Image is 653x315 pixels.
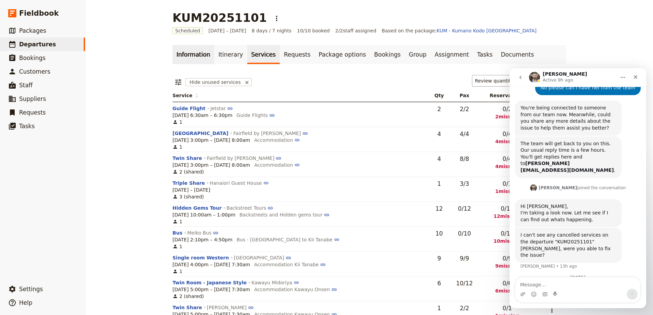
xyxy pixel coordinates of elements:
span: 0 / 12 [458,205,471,212]
a: Fairfield by [PERSON_NAME] [207,155,281,161]
span: 4 missing [482,138,532,145]
span: 0 / 6 [503,279,512,287]
span: 3 (shared) [172,193,204,200]
span: 1 missing [482,188,532,195]
span: 4 / 4 [460,131,469,137]
span: Bookings [19,55,45,61]
span: [DATE] 5:00pm – [DATE] 7:30am [172,286,250,293]
span: 8 days / 7 nights [252,27,292,34]
button: Triple Share [172,180,205,186]
span: [DATE] 2:10pm – 4:50pm [172,236,233,243]
span: 4 missing [482,163,532,170]
span: Staff [19,82,33,89]
a: Documents [497,45,538,64]
button: Remove [243,78,252,86]
span: 1 [172,218,182,225]
span: Help [19,299,32,306]
span: 9 missing [482,262,532,269]
a: Tasks [473,45,497,64]
span: 10 [435,230,443,237]
span: 3 / 3 [460,180,469,187]
span: Service [172,92,198,99]
span: Fieldbook [19,8,59,18]
button: Hidden Gems Tour [172,205,222,211]
a: Meiko Bus [187,230,219,236]
button: Bus - [GEOGRAPHIC_DATA] to Kii Tanabe [237,236,340,243]
span: 9 [437,255,441,262]
a: Fairfield by [PERSON_NAME] [233,131,308,136]
span: 2 / 2 staff assigned [335,27,376,34]
button: Guide Flight [172,105,206,112]
a: Hanaiori Guest House [210,180,269,186]
span: 10/10 booked [297,27,330,34]
span: 1 [437,305,441,312]
a: Services [247,45,280,64]
span: 2 / 2 [460,305,469,312]
span: Customers [19,68,50,75]
span: 0 / 10 [458,230,471,237]
h1: KUM20251101 [172,11,267,25]
span: 4 [437,155,441,162]
span: [DATE] 4:00pm – [DATE] 7:30am [172,261,250,268]
button: Accommodation [254,137,300,144]
span: 0 / 12 [501,205,514,213]
span: 1 [172,144,182,150]
a: [GEOGRAPHIC_DATA] [234,255,291,260]
button: Backstreets and Hidden gems tour [239,211,330,218]
span: 0 / 4 [503,130,512,138]
span: Scheduled [172,27,203,34]
span: 8 / 8 [460,155,469,162]
th: Qty [429,89,449,102]
span: 2 missing [482,113,532,120]
span: 1 [437,180,441,187]
a: Package options [315,45,370,64]
a: Group [405,45,431,64]
span: 12 [435,205,443,212]
button: Filter reservations [172,76,184,88]
span: [DATE] 10:00am – 1:00pm [172,211,235,218]
button: Actions [271,13,282,24]
span: 6 missing [482,287,532,294]
a: Information [172,45,214,64]
th: Reservations [480,89,535,102]
button: Twin Share [172,304,202,311]
th: Pax [449,89,480,102]
span: Requests [19,109,46,116]
a: Assignment [431,45,473,64]
a: Itinerary [214,45,247,64]
span: 0 / 1 [503,304,512,312]
button: Accommodation [254,162,300,168]
span: Departures [19,41,56,48]
a: Bookings [370,45,405,64]
span: 2 (shared) [172,293,204,300]
button: Accommodation Kii Tanabe [254,261,326,268]
span: 0 / 2 [503,105,512,113]
span: 1 [172,119,182,125]
button: Guide Flights [236,112,275,119]
span: 1 [172,268,182,275]
span: 0 / 9 [503,254,512,262]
